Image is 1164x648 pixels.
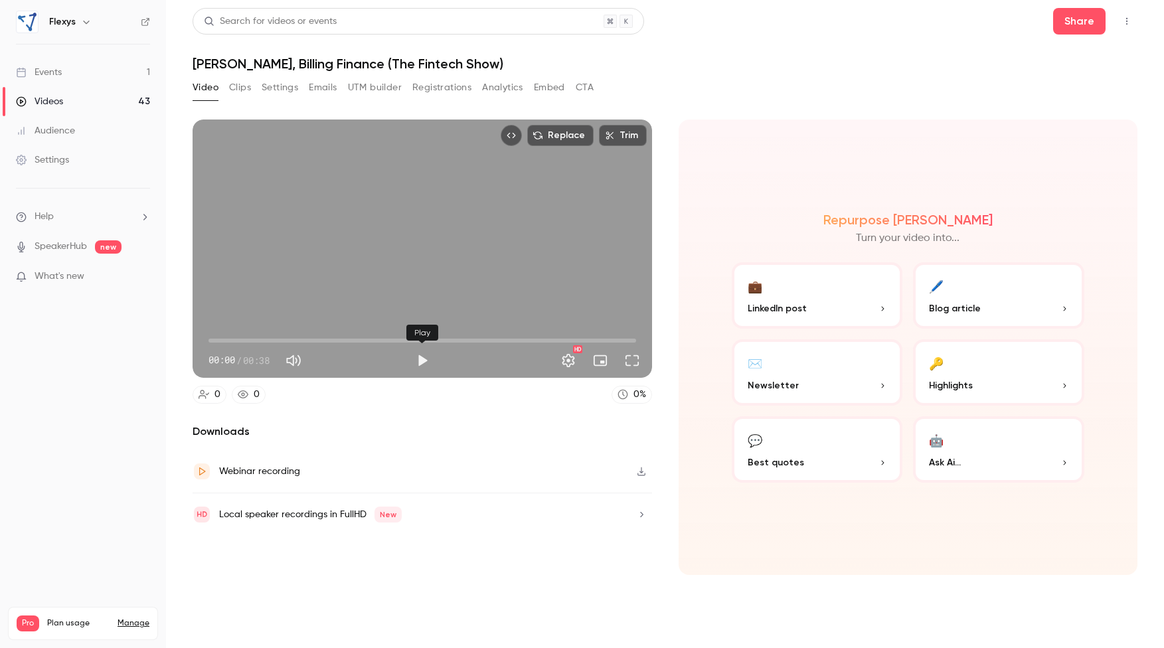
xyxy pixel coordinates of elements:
[633,388,646,402] div: 0 %
[16,124,75,137] div: Audience
[573,345,582,353] div: HD
[35,270,84,283] span: What's new
[856,230,959,246] p: Turn your video into...
[47,618,110,629] span: Plan usage
[929,378,973,392] span: Highlights
[208,353,235,367] span: 00:00
[732,339,903,406] button: ✉️Newsletter
[576,77,594,98] button: CTA
[599,125,647,146] button: Trim
[555,347,582,374] button: Settings
[406,325,438,341] div: Play
[913,262,1084,329] button: 🖊️Blog article
[501,125,522,146] button: Embed video
[748,455,804,469] span: Best quotes
[929,455,961,469] span: Ask Ai...
[254,388,260,402] div: 0
[204,15,337,29] div: Search for videos or events
[280,347,307,374] button: Mute
[193,424,652,440] h2: Downloads
[748,301,807,315] span: LinkedIn post
[527,125,594,146] button: Replace
[243,353,270,367] span: 00:38
[35,210,54,224] span: Help
[612,386,652,404] a: 0%
[929,430,944,450] div: 🤖
[17,11,38,33] img: Flexys
[913,339,1084,406] button: 🔑Highlights
[16,95,63,108] div: Videos
[732,416,903,483] button: 💬Best quotes
[134,271,150,283] iframe: Noticeable Trigger
[49,15,76,29] h6: Flexys
[823,212,993,228] h2: Repurpose [PERSON_NAME]
[412,77,471,98] button: Registrations
[309,77,337,98] button: Emails
[482,77,523,98] button: Analytics
[16,66,62,79] div: Events
[619,347,645,374] button: Full screen
[219,463,300,479] div: Webinar recording
[748,378,799,392] span: Newsletter
[193,56,1137,72] h1: [PERSON_NAME], Billing Finance (The Fintech Show)
[587,347,614,374] button: Turn on miniplayer
[193,77,218,98] button: Video
[913,416,1084,483] button: 🤖Ask Ai...
[929,301,981,315] span: Blog article
[16,210,150,224] li: help-dropdown-opener
[748,353,762,373] div: ✉️
[929,276,944,296] div: 🖊️
[1116,11,1137,32] button: Top Bar Actions
[208,353,270,367] div: 00:00
[193,386,226,404] a: 0
[1053,8,1106,35] button: Share
[118,618,149,629] a: Manage
[409,347,436,374] button: Play
[748,430,762,450] div: 💬
[35,240,87,254] a: SpeakerHub
[262,77,298,98] button: Settings
[229,77,251,98] button: Clips
[374,507,402,523] span: New
[219,507,402,523] div: Local speaker recordings in FullHD
[534,77,565,98] button: Embed
[929,353,944,373] div: 🔑
[214,388,220,402] div: 0
[95,240,122,254] span: new
[236,353,242,367] span: /
[348,77,402,98] button: UTM builder
[732,262,903,329] button: 💼LinkedIn post
[17,615,39,631] span: Pro
[748,276,762,296] div: 💼
[232,386,266,404] a: 0
[16,153,69,167] div: Settings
